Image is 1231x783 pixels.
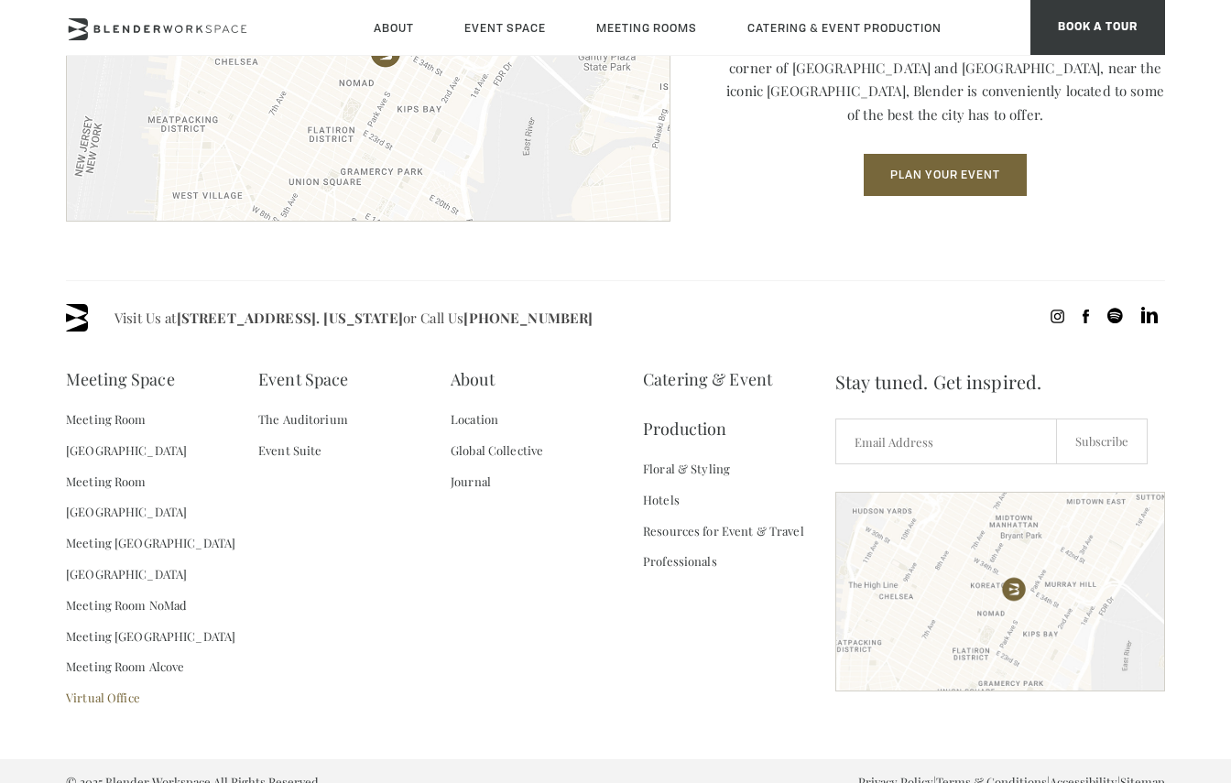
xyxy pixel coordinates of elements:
[451,435,543,466] a: Global Collective
[66,559,187,590] a: [GEOGRAPHIC_DATA]
[66,590,187,621] a: Meeting Room NoMad
[1056,419,1148,464] input: Subscribe
[864,154,1027,196] button: Plan Your Event
[66,466,258,528] a: Meeting Room [GEOGRAPHIC_DATA]
[66,404,258,466] a: Meeting Room [GEOGRAPHIC_DATA]
[114,304,593,332] span: Visit Us at or Call Us
[66,621,235,652] a: Meeting [GEOGRAPHIC_DATA]
[643,453,730,484] a: Floral & Styling
[643,484,680,516] a: Hotels
[901,549,1231,783] iframe: Chat Widget
[66,527,235,559] a: Meeting [GEOGRAPHIC_DATA]
[725,10,1165,127] p: Located on [GEOGRAPHIC_DATA] in the heart of [GEOGRAPHIC_DATA]. Just North of [GEOGRAPHIC_DATA] o...
[835,354,1165,409] span: Stay tuned. Get inspired.
[177,309,403,327] a: [STREET_ADDRESS]. [US_STATE]
[258,354,348,404] a: Event Space
[835,419,1057,464] input: Email Address
[66,651,184,682] a: Meeting Room Alcove
[451,354,495,404] a: About
[66,354,175,404] a: Meeting Space
[66,682,140,713] a: Virtual Office
[258,435,321,466] a: Event Suite
[451,404,498,435] a: Location
[643,354,835,453] a: Catering & Event Production
[258,404,348,435] a: The Auditorium
[463,309,593,327] a: [PHONE_NUMBER]
[451,466,491,497] a: Journal
[643,516,835,578] a: Resources for Event & Travel Professionals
